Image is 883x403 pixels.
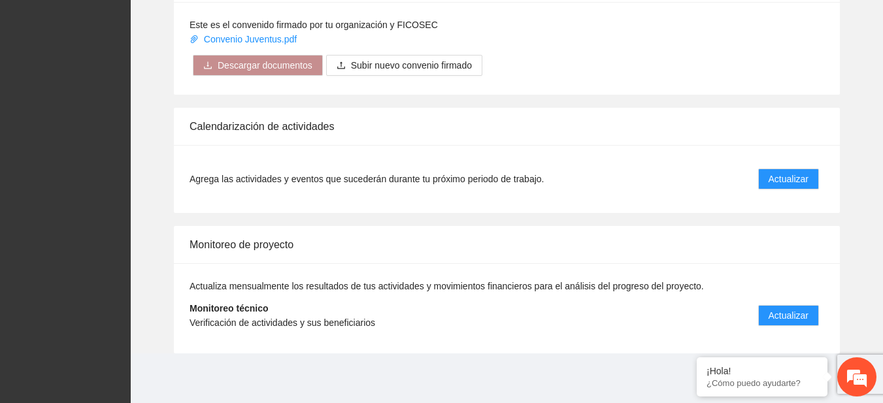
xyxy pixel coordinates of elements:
span: Actualiza mensualmente los resultados de tus actividades y movimientos financieros para el anális... [190,281,704,291]
span: Agrega las actividades y eventos que sucederán durante tu próximo periodo de trabajo. [190,172,544,186]
div: ¡Hola! [707,366,818,376]
span: Este es el convenido firmado por tu organización y FICOSEC [190,20,438,30]
span: upload [337,61,346,71]
strong: Monitoreo técnico [190,303,269,314]
span: Verificación de actividades y sus beneficiarios [190,317,375,328]
button: uploadSubir nuevo convenio firmado [326,55,482,76]
div: Calendarización de actividades [190,108,824,145]
a: Convenio Juventus.pdf [190,34,299,44]
button: downloadDescargar documentos [193,55,323,76]
button: Actualizar [758,169,819,189]
button: Actualizar [758,305,819,326]
span: Actualizar [769,308,808,323]
div: Monitoreo de proyecto [190,226,824,263]
span: Subir nuevo convenio firmado [351,58,472,73]
span: Descargar documentos [218,58,312,73]
span: uploadSubir nuevo convenio firmado [326,60,482,71]
p: ¿Cómo puedo ayudarte? [707,378,818,388]
span: download [203,61,212,71]
span: paper-clip [190,35,199,44]
span: Actualizar [769,172,808,186]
